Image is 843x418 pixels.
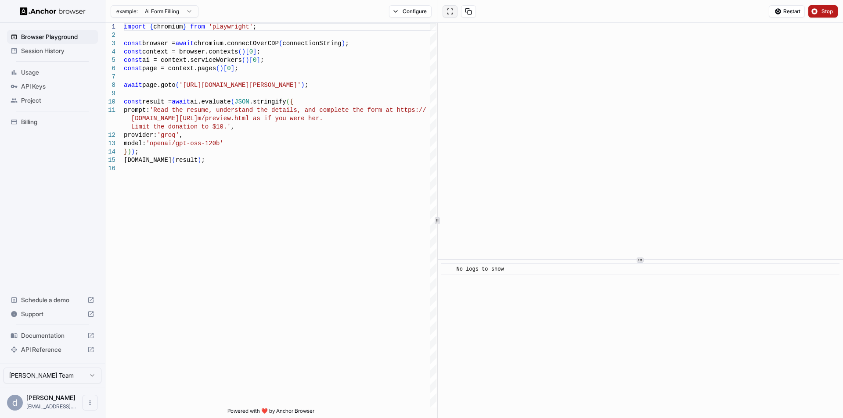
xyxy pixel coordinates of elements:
[245,57,249,64] span: )
[179,82,301,89] span: '[URL][DOMAIN_NAME][PERSON_NAME]'
[769,5,805,18] button: Restart
[216,65,220,72] span: (
[157,132,179,139] span: 'groq'
[256,57,260,64] span: ]
[301,82,304,89] span: )
[124,148,127,155] span: }
[242,48,245,55] span: )
[446,265,450,274] span: ​
[105,148,115,156] div: 14
[253,23,256,30] span: ;
[105,56,115,64] div: 5
[253,57,256,64] span: 0
[245,48,249,55] span: [
[146,140,223,147] span: 'openai/gpt-oss-120b'
[21,96,94,105] span: Project
[150,107,334,114] span: 'Read the resume, understand the details, and comp
[176,40,194,47] span: await
[190,23,205,30] span: from
[7,293,98,307] div: Schedule a demo
[290,98,293,105] span: {
[7,343,98,357] div: API Reference
[282,40,341,47] span: connectionString
[124,157,172,164] span: [DOMAIN_NAME]
[249,98,286,105] span: .stringify
[7,44,98,58] div: Session History
[142,65,216,72] span: page = context.pages
[142,40,176,47] span: browser =
[234,98,249,105] span: JSON
[7,395,23,411] div: d
[7,115,98,129] div: Billing
[124,140,146,147] span: model:
[124,132,157,139] span: provider:
[7,79,98,93] div: API Keys
[105,139,115,148] div: 13
[142,57,242,64] span: ai = context.serviceWorkers
[342,40,345,47] span: )
[176,157,198,164] span: result
[105,39,115,48] div: 3
[234,65,238,72] span: ;
[457,266,504,272] span: No logs to show
[194,40,279,47] span: chromium.connectOverCDP
[21,345,84,354] span: API Reference
[135,148,138,155] span: ;
[249,57,253,64] span: [
[253,48,256,55] span: ]
[176,82,179,89] span: (
[286,98,290,105] span: (
[783,8,800,15] span: Restart
[142,98,172,105] span: result =
[105,89,115,98] div: 9
[21,331,84,340] span: Documentation
[345,40,349,47] span: ;
[21,32,94,41] span: Browser Playground
[231,123,234,130] span: ,
[209,23,253,30] span: 'playwright'
[20,7,86,15] img: Anchor Logo
[808,5,838,18] button: Stop
[201,157,205,164] span: ;
[124,82,142,89] span: await
[198,157,201,164] span: )
[223,65,227,72] span: [
[227,407,314,418] span: Powered with ❤️ by Anchor Browser
[256,48,260,55] span: ;
[172,98,190,105] span: await
[21,82,94,91] span: API Keys
[7,30,98,44] div: Browser Playground
[26,403,76,410] span: 0822994@gmail.com
[7,93,98,107] div: Project
[21,46,94,55] span: Session History
[124,23,146,30] span: import
[279,40,282,47] span: (
[105,48,115,56] div: 4
[389,5,432,18] button: Configure
[105,156,115,164] div: 15
[105,164,115,173] div: 16
[231,98,234,105] span: (
[179,132,183,139] span: ,
[105,81,115,89] div: 8
[7,329,98,343] div: Documentation
[153,23,183,30] span: chromium
[142,82,176,89] span: page.goto
[105,98,115,106] div: 10
[21,296,84,304] span: Schedule a demo
[249,48,253,55] span: 0
[82,395,98,411] button: Open menu
[443,5,458,18] button: Open in full screen
[142,48,238,55] span: context = browser.contexts
[21,68,94,77] span: Usage
[127,148,131,155] span: )
[227,65,231,72] span: 0
[183,23,186,30] span: }
[105,64,115,73] div: 6
[124,107,150,114] span: prompt:
[172,157,175,164] span: (
[7,307,98,321] div: Support
[461,5,476,18] button: Copy session ID
[131,115,198,122] span: [DOMAIN_NAME][URL]
[105,31,115,39] div: 2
